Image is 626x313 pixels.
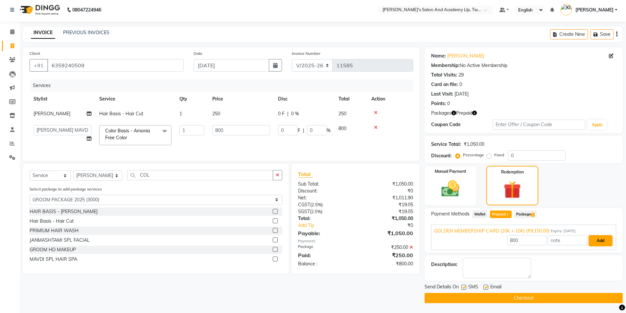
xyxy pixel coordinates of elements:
[30,208,98,215] div: HAIR BASIS - [PERSON_NAME]
[298,171,313,178] span: Total
[431,211,470,217] span: Payment Methods
[293,208,356,215] div: ( )
[356,194,418,201] div: ₹1,011.90
[30,79,418,92] div: Services
[30,237,90,244] div: JANMASHTAMI SPL FACIAL
[293,194,356,201] div: Net:
[493,120,585,130] input: Enter Offer / Coupon Code
[30,59,48,72] button: +91
[30,92,95,106] th: Stylist
[366,222,418,229] div: ₹0
[506,213,509,217] span: 1
[298,127,300,134] span: F
[356,188,418,194] div: ₹0
[589,235,613,246] button: Add
[30,246,76,253] div: GROOM HD MAKEUP
[298,202,310,208] span: CGST
[356,215,418,222] div: ₹1,050.00
[194,51,202,56] label: Date
[431,121,493,128] div: Coupon Code
[425,293,623,303] button: Checkout
[293,215,356,222] div: Total:
[179,111,182,117] span: 1
[431,141,461,148] div: Service Total:
[335,92,367,106] th: Total
[291,110,299,117] span: 0 %
[338,111,346,117] span: 250
[498,179,526,201] img: _gift.svg
[298,238,413,244] div: Payments
[95,92,175,106] th: Service
[30,256,77,263] div: MAVDI SPL HAIR SPA
[463,152,484,158] label: Percentage
[31,27,55,39] a: INVOICE
[356,181,418,188] div: ₹1,050.00
[327,127,331,134] span: %
[456,110,472,117] span: Prepaid
[459,81,462,88] div: 0
[436,178,465,199] img: _cash.svg
[312,202,321,207] span: 2.5%
[431,81,458,88] div: Card on file:
[434,228,549,235] span: GOLDEN MEMBERSHIP CARD (10K + 10K) (₹9,150.00)
[47,59,184,72] input: Search by Name/Mobile/Email/Code
[561,4,572,15] img: KISHAN BAVALIYA
[431,261,457,268] div: Description:
[501,169,524,175] label: Redemption
[293,222,366,229] a: Add Tip
[30,51,40,56] label: Client
[356,229,418,237] div: ₹1,050.00
[490,283,501,292] span: Email
[588,120,607,130] button: Apply
[293,188,356,194] div: Discount:
[548,235,587,245] input: note
[356,260,418,267] div: ₹800.00
[105,128,150,141] span: Color Basis - Amonia Free Color
[287,110,289,117] span: |
[431,72,457,78] div: Total Visits:
[591,29,614,39] button: Save
[458,72,464,78] div: 29
[447,53,484,59] a: [PERSON_NAME]
[468,283,478,292] span: SMS
[34,111,70,117] span: [PERSON_NAME]
[208,92,274,106] th: Price
[212,111,220,117] span: 250
[30,227,79,234] div: PRIMIUM HAIR WASH
[293,244,356,251] div: Package
[514,211,537,218] span: Package
[531,213,535,217] span: 1
[293,260,356,267] div: Balance :
[99,111,143,117] span: Hair Basis - Hair Cut
[292,51,320,56] label: Invoice Number
[431,62,460,69] div: Membership:
[356,244,418,251] div: ₹250.00
[464,141,484,148] div: ₹1,050.00
[575,7,614,13] span: [PERSON_NAME]
[293,229,356,237] div: Payable:
[30,186,102,192] label: Select package to add package services
[356,201,418,208] div: ₹19.05
[293,181,356,188] div: Sub Total:
[278,110,285,117] span: 0 F
[127,135,130,141] a: x
[447,100,450,107] div: 0
[425,283,459,292] span: Send Details On
[431,100,446,107] div: Points:
[127,170,273,180] input: Search or Scan
[431,62,616,69] div: No Active Membership
[293,251,356,259] div: Paid:
[490,211,511,218] span: Prepaid
[338,125,346,131] span: 800
[431,110,452,117] span: Packages
[431,152,452,159] div: Discount:
[311,209,321,214] span: 2.5%
[356,251,418,259] div: ₹250.00
[454,91,469,98] div: [DATE]
[431,53,446,59] div: Name:
[17,1,62,19] img: logo
[274,92,335,106] th: Disc
[431,91,453,98] div: Last Visit:
[435,168,466,174] label: Manual Payment
[293,201,356,208] div: ( )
